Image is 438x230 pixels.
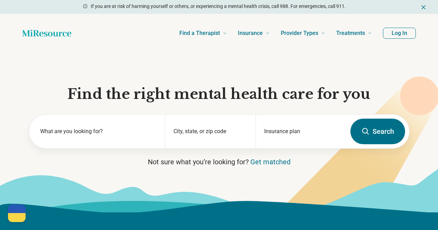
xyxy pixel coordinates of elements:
a: Home page [22,26,71,40]
span: Insurance [238,28,263,38]
a: Provider Types [281,19,325,47]
span: Find a Therapist [179,28,220,38]
p: Not sure what you’re looking for? [29,157,410,167]
a: Get matched [250,158,290,166]
button: Search [350,119,405,144]
p: If you are at risk of harming yourself or others, or experiencing a mental health crisis, call 98... [91,3,346,10]
a: Treatments [336,19,372,47]
button: Dismiss [420,3,427,11]
h1: Find the right mental health care for you [29,85,410,103]
button: Log In [383,28,416,39]
a: Find a Therapist [179,19,227,47]
span: Treatments [336,28,365,38]
label: What are you looking for? [40,127,157,136]
a: Insurance [238,19,270,47]
span: Provider Types [281,28,318,38]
